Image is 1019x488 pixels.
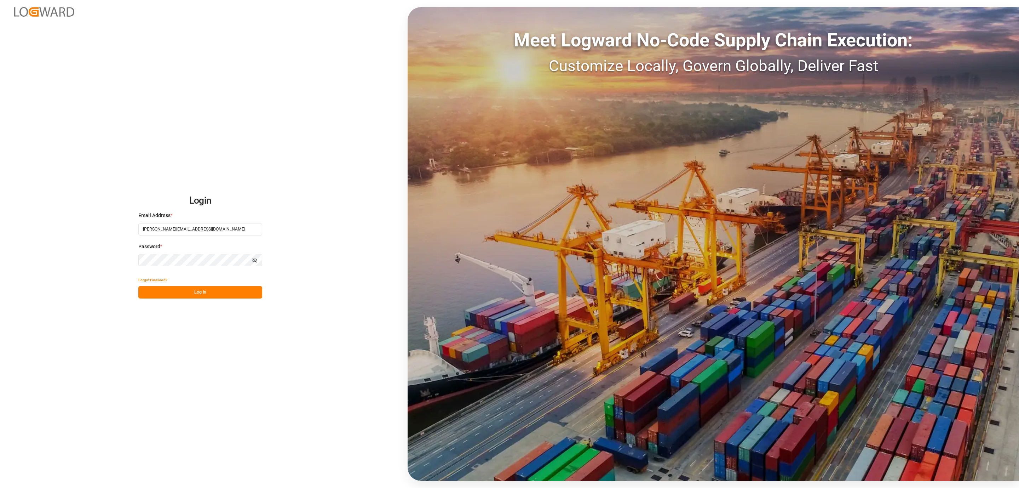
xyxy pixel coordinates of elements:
img: Logward_new_orange.png [14,7,74,17]
div: Meet Logward No-Code Supply Chain Execution: [408,27,1019,54]
button: Log In [138,286,262,299]
h2: Login [138,189,262,212]
span: Email Address [138,212,171,219]
button: Forgot Password? [138,274,167,286]
input: Enter your email [138,223,262,236]
div: Customize Locally, Govern Globally, Deliver Fast [408,54,1019,78]
span: Password [138,243,160,250]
